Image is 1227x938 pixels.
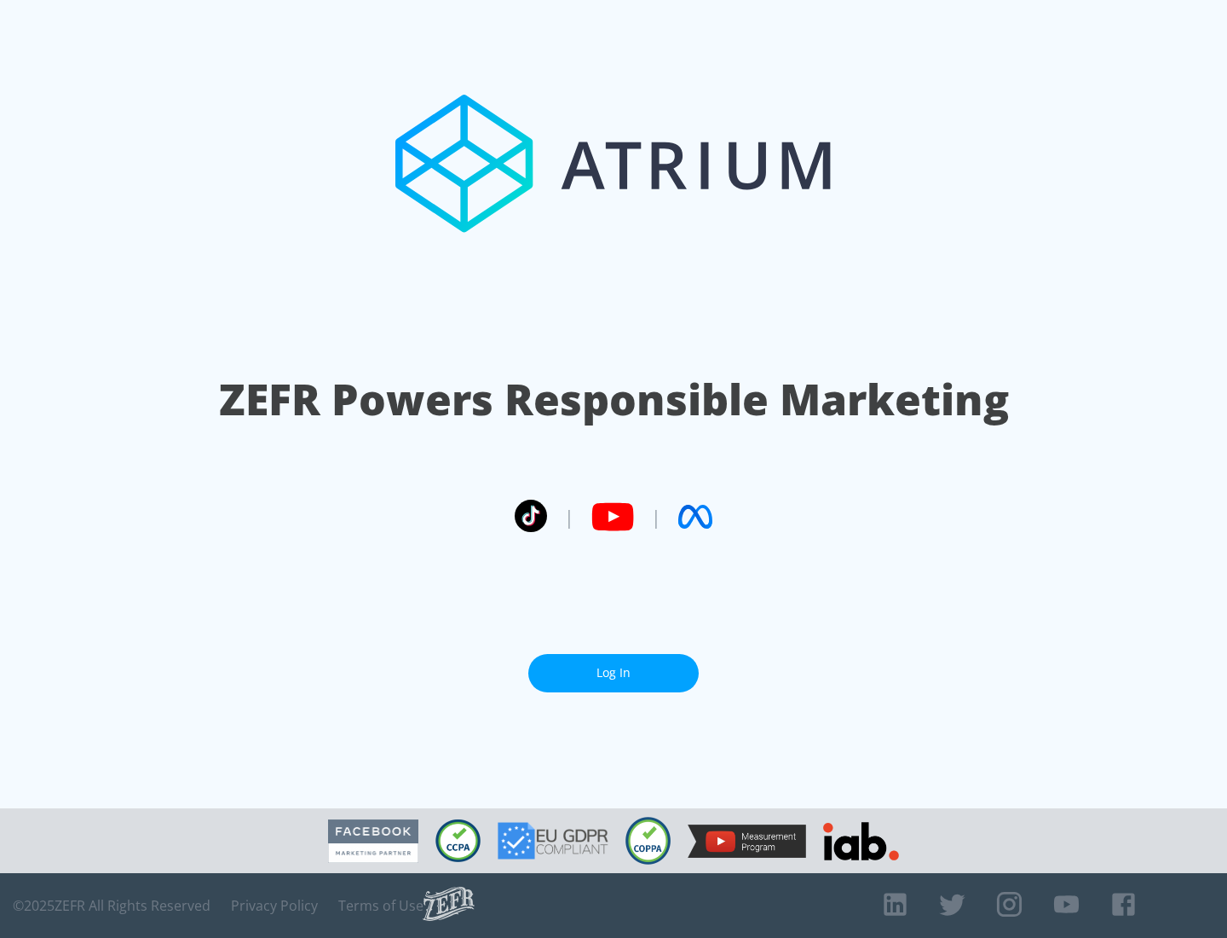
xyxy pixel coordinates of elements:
a: Log In [528,654,699,692]
img: CCPA Compliant [435,819,481,862]
span: © 2025 ZEFR All Rights Reserved [13,897,210,914]
h1: ZEFR Powers Responsible Marketing [219,370,1009,429]
span: | [651,504,661,530]
a: Terms of Use [338,897,423,914]
span: | [564,504,574,530]
img: COPPA Compliant [625,817,671,865]
img: GDPR Compliant [498,822,608,860]
img: Facebook Marketing Partner [328,819,418,863]
img: IAB [823,822,899,860]
a: Privacy Policy [231,897,318,914]
img: YouTube Measurement Program [688,825,806,858]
